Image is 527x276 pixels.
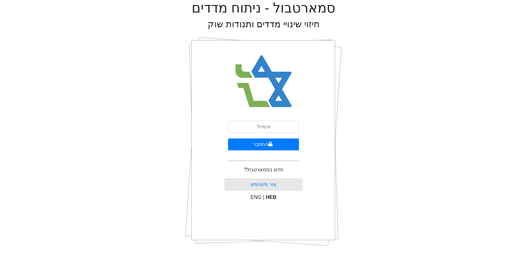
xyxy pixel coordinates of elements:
button: התחבר [228,138,299,150]
button: צור משתמש [225,179,303,190]
span: | [263,195,264,200]
input: אימייל [228,121,299,133]
span: ENG [251,195,262,200]
p: חדש בסמארטבול? [244,166,283,174]
h2: חיזוי שינויי מדדים ותנודות שוק [208,19,320,30]
a: צור משתמש [251,182,276,187]
img: Smart Bull [230,47,298,116]
span: HEB [266,195,277,200]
